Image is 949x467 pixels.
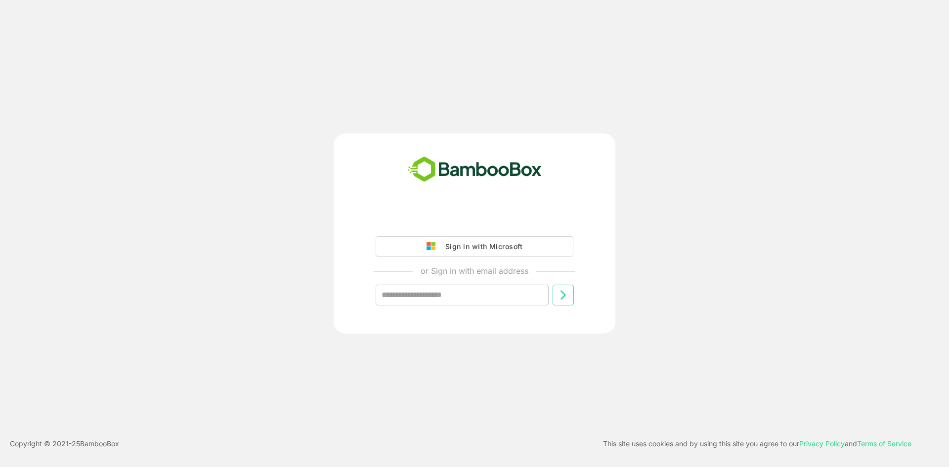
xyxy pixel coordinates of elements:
[603,438,911,450] p: This site uses cookies and by using this site you agree to our and
[857,439,911,448] a: Terms of Service
[376,236,573,257] button: Sign in with Microsoft
[10,438,119,450] p: Copyright © 2021- 25 BambooBox
[440,240,522,253] div: Sign in with Microsoft
[371,209,578,230] iframe: Knop Inloggen met Google
[427,242,440,251] img: google
[421,265,528,277] p: or Sign in with email address
[402,153,547,186] img: bamboobox
[799,439,845,448] a: Privacy Policy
